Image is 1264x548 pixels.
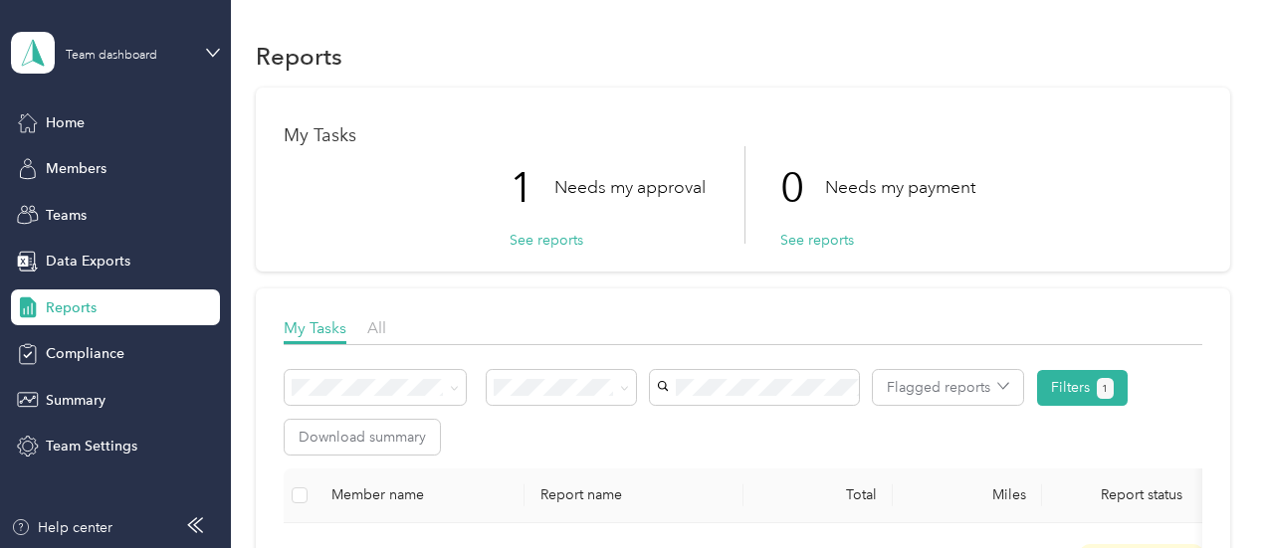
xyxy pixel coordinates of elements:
[46,297,97,318] span: Reports
[66,50,157,62] div: Team dashboard
[46,251,130,272] span: Data Exports
[46,390,105,411] span: Summary
[46,436,137,457] span: Team Settings
[510,230,583,251] button: See reports
[331,486,509,503] div: Member name
[510,146,554,230] p: 1
[284,125,1202,146] h1: My Tasks
[46,158,106,179] span: Members
[759,486,877,503] div: Total
[1102,380,1108,398] span: 1
[825,175,975,200] p: Needs my payment
[316,468,525,523] th: Member name
[1058,486,1225,503] span: Report status
[1037,370,1128,406] button: Filters1
[46,112,85,133] span: Home
[780,146,825,230] p: 0
[367,318,386,337] span: All
[46,343,124,364] span: Compliance
[285,420,440,455] button: Download summary
[525,468,743,523] th: Report name
[256,46,342,67] h1: Reports
[46,205,87,226] span: Teams
[1097,378,1114,399] button: 1
[873,370,1023,405] button: Flagged reports
[780,230,854,251] button: See reports
[11,517,112,538] button: Help center
[1153,437,1264,548] iframe: Everlance-gr Chat Button Frame
[909,486,1026,503] div: Miles
[284,318,346,337] span: My Tasks
[554,175,706,200] p: Needs my approval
